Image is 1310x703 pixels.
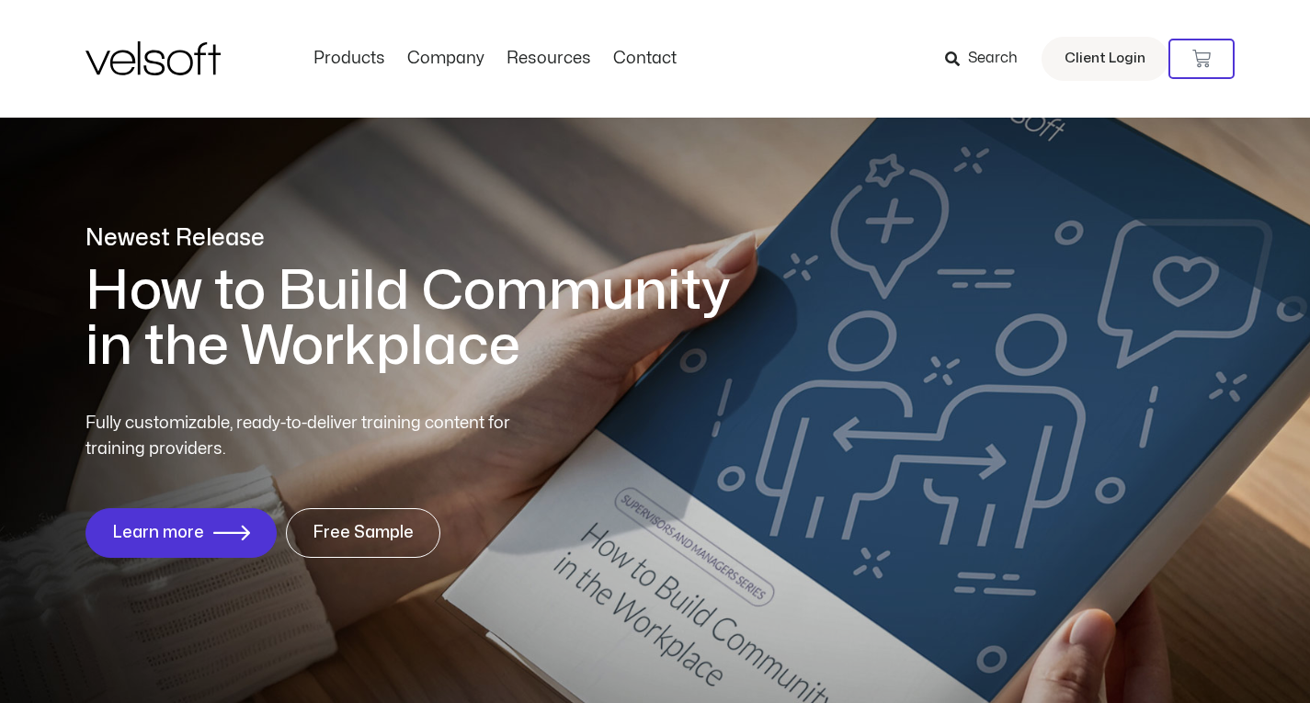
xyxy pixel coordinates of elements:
a: Free Sample [286,508,440,558]
span: Search [968,47,1018,71]
a: Search [945,43,1031,74]
a: Learn more [85,508,277,558]
a: ContactMenu Toggle [602,49,688,69]
a: CompanyMenu Toggle [396,49,496,69]
span: Learn more [112,524,204,542]
p: Newest Release [85,222,757,255]
h1: How to Build Community in the Workplace [85,264,757,374]
img: Velsoft Training Materials [85,41,221,75]
span: Client Login [1065,47,1145,71]
a: Client Login [1042,37,1168,81]
nav: Menu [302,49,688,69]
a: ProductsMenu Toggle [302,49,396,69]
p: Fully customizable, ready-to-deliver training content for training providers. [85,411,543,462]
a: ResourcesMenu Toggle [496,49,602,69]
span: Free Sample [313,524,414,542]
